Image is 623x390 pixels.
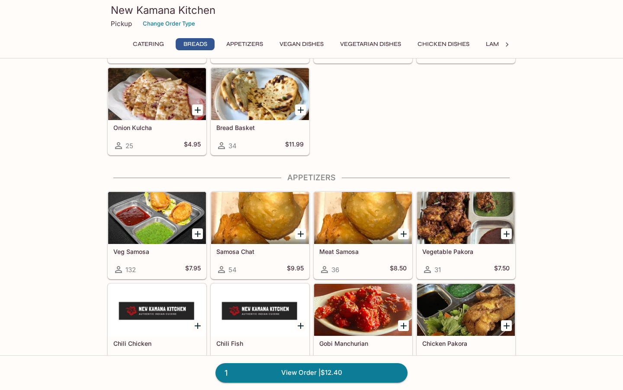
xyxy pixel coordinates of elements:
div: Vegetable Pakora [417,192,515,244]
a: Chili Chicken5$12.95 [108,283,206,371]
div: Onion Kulcha [108,68,206,120]
span: 31 [434,266,441,274]
div: Bread Basket [211,68,309,120]
button: Vegetarian Dishes [335,38,406,50]
button: Add Gobi Manchurian [398,320,409,331]
button: Vegan Dishes [275,38,328,50]
button: Add Vegetable Pakora [501,228,512,239]
button: Catering [128,38,169,50]
button: Appetizers [222,38,268,50]
button: Add Onion Kulcha [192,104,203,115]
button: Add Meat Samosa [398,228,409,239]
h5: Vegetable Pakora [422,248,510,255]
h5: $7.95 [185,264,201,275]
button: Chicken Dishes [413,38,474,50]
a: Samosa Chat54$9.95 [211,192,309,279]
div: Meat Samosa [314,192,412,244]
a: Chicken Pakora1$7.95 [417,283,515,371]
div: Samosa Chat [211,192,309,244]
button: Lamb Dishes [481,38,530,50]
span: 132 [125,266,136,274]
button: Add Chili Fish [295,320,306,331]
div: Gobi Manchurian [314,284,412,336]
span: 36 [331,266,339,274]
span: 54 [228,266,237,274]
button: Add Bread Basket [295,104,306,115]
p: Pickup [111,19,132,28]
button: Add Chili Chicken [192,320,203,331]
h5: $7.50 [494,264,510,275]
h5: Onion Kulcha [113,124,201,131]
button: Add Veg Samosa [192,228,203,239]
a: Meat Samosa36$8.50 [314,192,412,279]
a: Vegetable Pakora31$7.50 [417,192,515,279]
span: 25 [125,142,133,150]
div: Veg Samosa [108,192,206,244]
a: Veg Samosa132$7.95 [108,192,206,279]
h5: $4.95 [184,140,201,151]
button: Add Chicken Pakora [501,320,512,331]
h5: Gobi Manchurian [319,340,407,347]
a: Onion Kulcha25$4.95 [108,68,206,155]
a: Chili Fish2$13.95 [211,283,309,371]
div: Chili Fish [211,284,309,336]
h5: Meat Samosa [319,248,407,255]
span: 1 [219,367,233,379]
h5: Chili Chicken [113,340,201,347]
h3: New Kamana Kitchen [111,3,512,17]
h5: $11.99 [285,140,304,151]
button: Add Samosa Chat [295,228,306,239]
h5: $8.50 [390,264,407,275]
a: Bread Basket34$11.99 [211,68,309,155]
span: 34 [228,142,237,150]
div: Chili Chicken [108,284,206,336]
button: Breads [176,38,215,50]
h5: Samosa Chat [216,248,304,255]
a: 1View Order |$12.40 [215,363,408,382]
h5: Bread Basket [216,124,304,131]
div: Chicken Pakora [417,284,515,336]
a: Gobi Manchurian18$9.95 [314,283,412,371]
button: Change Order Type [139,17,199,30]
h5: $9.95 [287,264,304,275]
h5: Chicken Pakora [422,340,510,347]
h4: Appetizers [107,173,516,182]
h5: Chili Fish [216,340,304,347]
h5: Veg Samosa [113,248,201,255]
